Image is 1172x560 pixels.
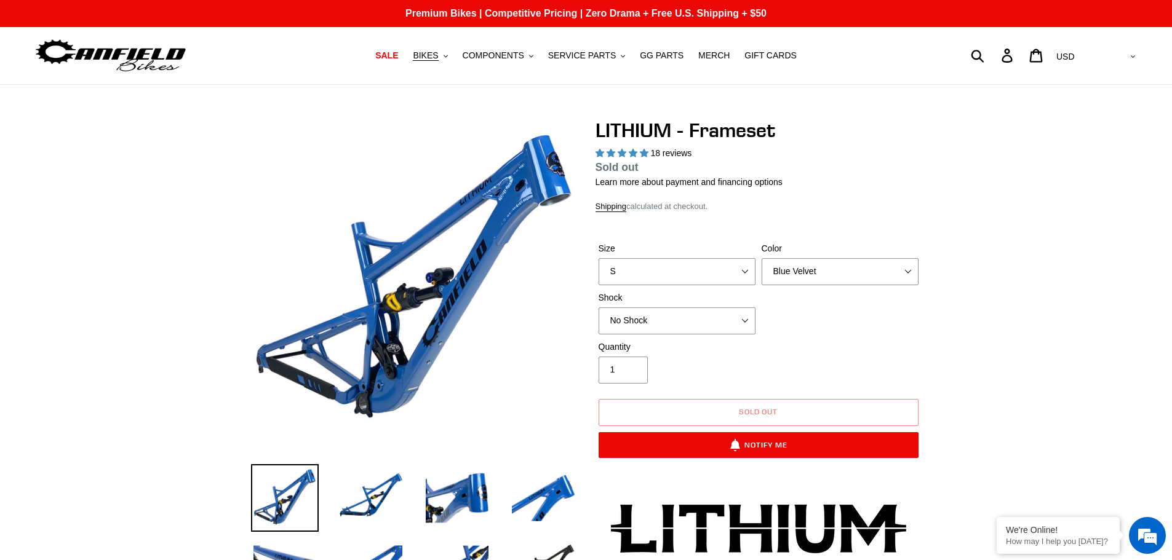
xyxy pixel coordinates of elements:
span: Sold out [596,161,639,173]
span: Sold out [739,407,778,416]
span: COMPONENTS [463,50,524,61]
a: Shipping [596,202,627,212]
img: Canfield Bikes [34,36,188,75]
button: SERVICE PARTS [542,47,631,64]
a: GIFT CARDS [738,47,803,64]
span: GG PARTS [640,50,684,61]
input: Search [978,42,1009,69]
img: Load image into Gallery viewer, LITHIUM - Frameset [251,464,319,532]
h1: LITHIUM - Frameset [596,119,922,142]
a: SALE [369,47,404,64]
a: Learn more about payment and financing options [596,177,783,187]
span: 18 reviews [650,148,692,158]
span: MERCH [698,50,730,61]
button: BIKES [407,47,453,64]
img: Lithium-Logo_480x480.png [611,504,906,553]
img: Load image into Gallery viewer, LITHIUM - Frameset [423,464,491,532]
a: GG PARTS [634,47,690,64]
span: BIKES [413,50,438,61]
button: COMPONENTS [456,47,540,64]
div: calculated at checkout. [596,200,922,213]
span: SERVICE PARTS [548,50,616,61]
label: Shock [599,291,755,304]
span: 5.00 stars [596,148,651,158]
span: GIFT CARDS [744,50,797,61]
button: Notify Me [599,432,919,458]
label: Quantity [599,341,755,353]
p: How may I help you today? [1006,537,1110,546]
img: Load image into Gallery viewer, LITHIUM - Frameset [509,464,577,532]
div: We're Online! [1006,525,1110,535]
label: Size [599,242,755,255]
span: SALE [375,50,398,61]
a: MERCH [692,47,736,64]
img: Load image into Gallery viewer, LITHIUM - Frameset [337,464,405,532]
label: Color [762,242,919,255]
button: Sold out [599,399,919,426]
